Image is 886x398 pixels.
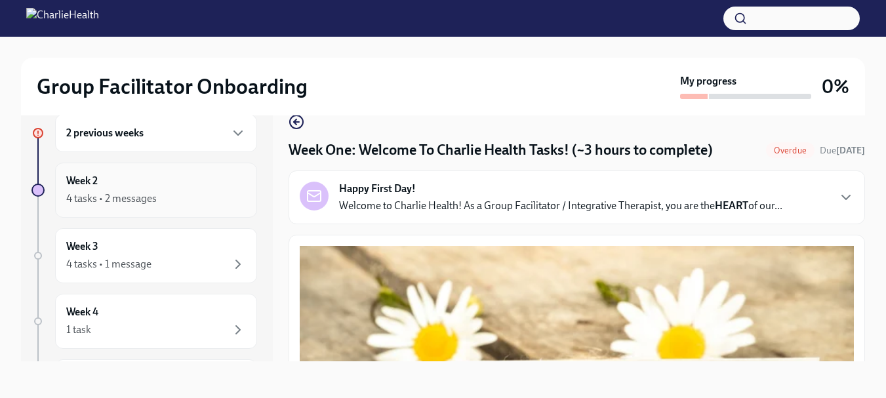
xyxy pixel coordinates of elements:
[820,145,865,156] span: Due
[836,145,865,156] strong: [DATE]
[37,73,308,100] h2: Group Facilitator Onboarding
[820,144,865,157] span: September 29th, 2025 09:00
[66,323,91,337] div: 1 task
[339,199,782,213] p: Welcome to Charlie Health! As a Group Facilitator / Integrative Therapist, you are the of our...
[31,163,257,218] a: Week 24 tasks • 2 messages
[26,8,99,29] img: CharlieHealth
[55,114,257,152] div: 2 previous weeks
[31,228,257,283] a: Week 34 tasks • 1 message
[289,140,713,160] h4: Week One: Welcome To Charlie Health Tasks! (~3 hours to complete)
[31,294,257,349] a: Week 41 task
[66,126,144,140] h6: 2 previous weeks
[339,182,416,196] strong: Happy First Day!
[66,174,98,188] h6: Week 2
[766,146,815,155] span: Overdue
[66,239,98,254] h6: Week 3
[66,305,98,319] h6: Week 4
[680,74,736,89] strong: My progress
[66,257,151,271] div: 4 tasks • 1 message
[715,199,748,212] strong: HEART
[822,75,849,98] h3: 0%
[66,191,157,206] div: 4 tasks • 2 messages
